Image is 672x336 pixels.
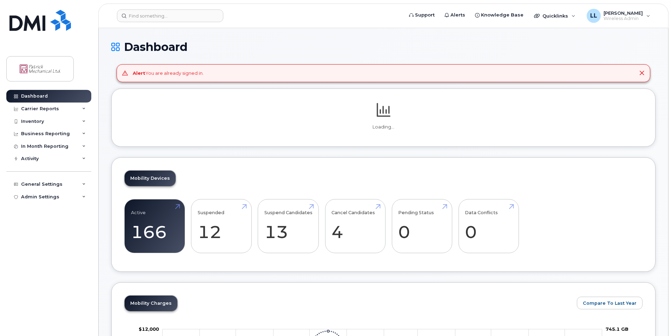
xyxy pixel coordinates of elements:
[398,203,446,249] a: Pending Status 0
[264,203,312,249] a: Suspend Candidates 13
[139,326,159,332] g: $0
[583,300,637,307] span: Compare To Last Year
[125,296,177,311] a: Mobility Charges
[133,70,145,76] strong: Alert
[606,326,628,332] tspan: 745.1 GB
[133,70,204,77] div: You are already signed in.
[331,203,379,249] a: Cancel Candidates 4
[111,41,655,53] h1: Dashboard
[124,124,643,130] p: Loading...
[139,326,159,332] tspan: $12,000
[577,297,643,309] button: Compare To Last Year
[131,203,178,249] a: Active 166
[465,203,512,249] a: Data Conflicts 0
[198,203,245,249] a: Suspended 12
[125,171,176,186] a: Mobility Devices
